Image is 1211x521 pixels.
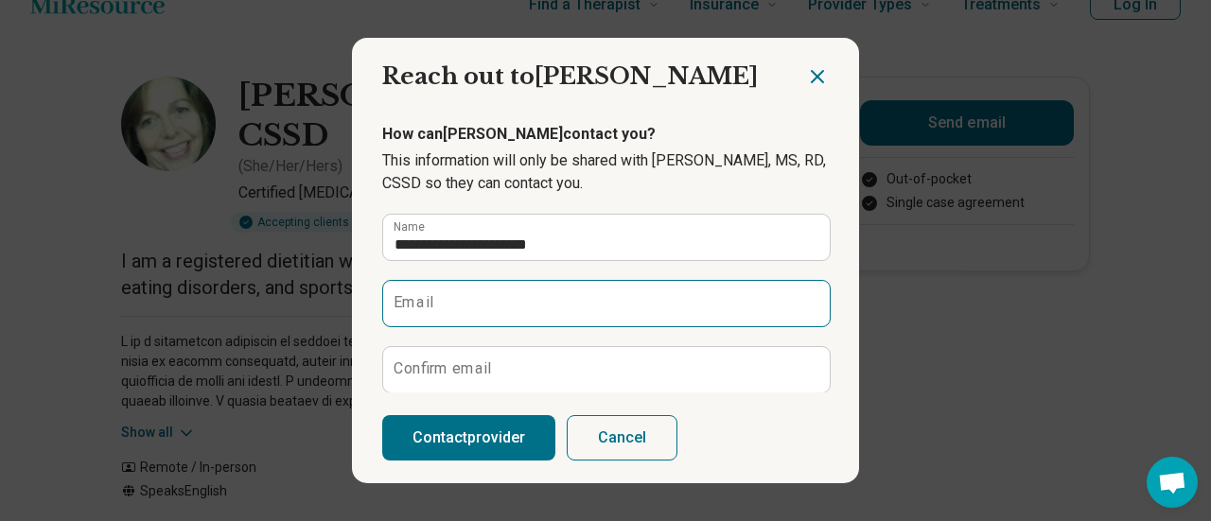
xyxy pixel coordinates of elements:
[382,62,758,90] span: Reach out to [PERSON_NAME]
[394,221,425,233] label: Name
[382,415,555,460] button: Contactprovider
[806,65,829,88] button: Close dialog
[394,361,491,376] label: Confirm email
[394,295,433,310] label: Email
[382,123,829,146] p: How can [PERSON_NAME] contact you?
[382,149,829,195] p: This information will only be shared with [PERSON_NAME], MS, RD, CSSD so they can contact you.
[567,415,677,460] button: Cancel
